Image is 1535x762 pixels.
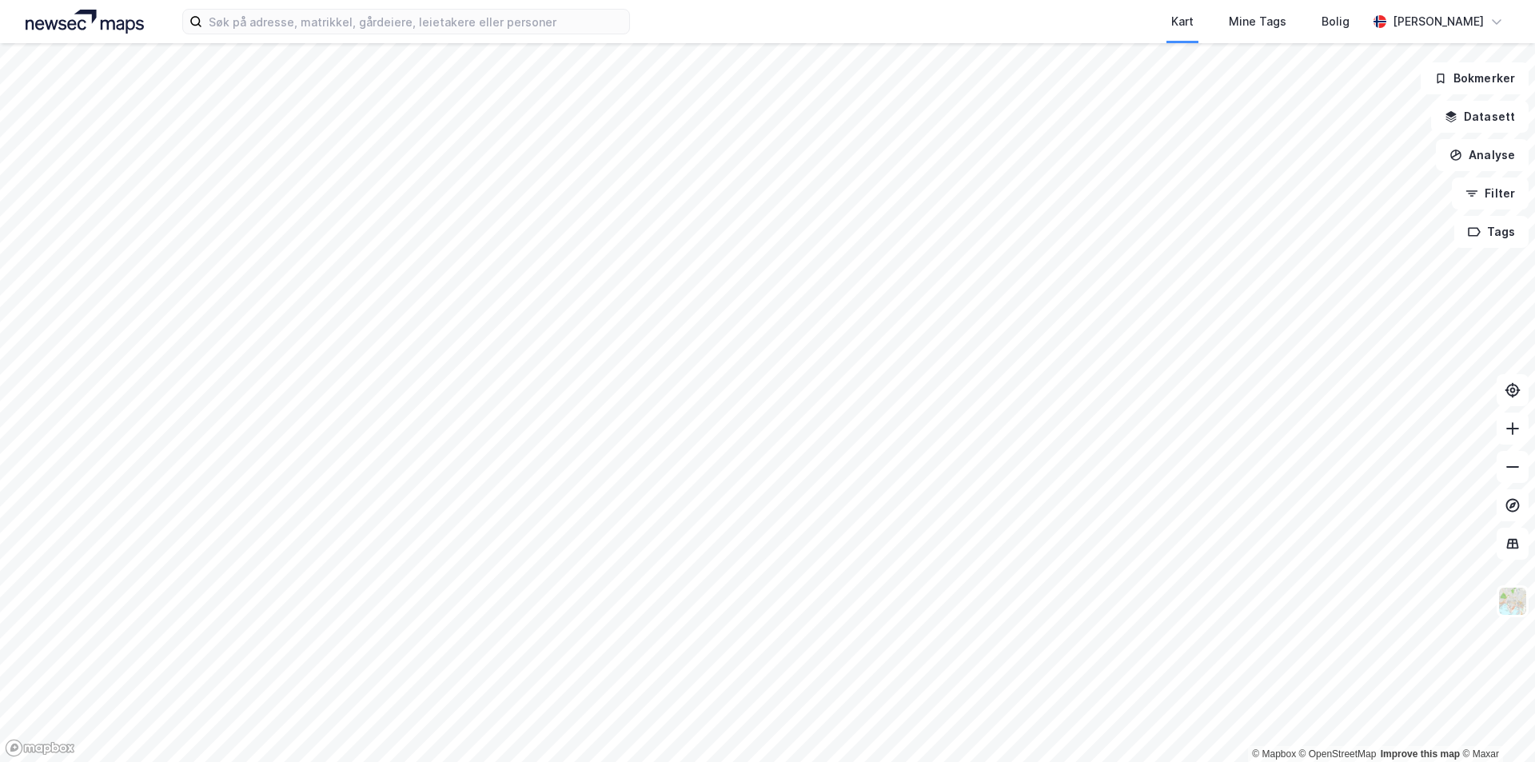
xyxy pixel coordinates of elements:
[1497,586,1528,616] img: Z
[1322,12,1350,31] div: Bolig
[1436,139,1529,171] button: Analyse
[202,10,629,34] input: Søk på adresse, matrikkel, gårdeiere, leietakere eller personer
[1454,216,1529,248] button: Tags
[26,10,144,34] img: logo.a4113a55bc3d86da70a041830d287a7e.svg
[1229,12,1286,31] div: Mine Tags
[1393,12,1484,31] div: [PERSON_NAME]
[1299,748,1377,760] a: OpenStreetMap
[1381,748,1460,760] a: Improve this map
[1252,748,1296,760] a: Mapbox
[1431,101,1529,133] button: Datasett
[1455,685,1535,762] iframe: Chat Widget
[1171,12,1194,31] div: Kart
[5,739,75,757] a: Mapbox homepage
[1421,62,1529,94] button: Bokmerker
[1452,178,1529,209] button: Filter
